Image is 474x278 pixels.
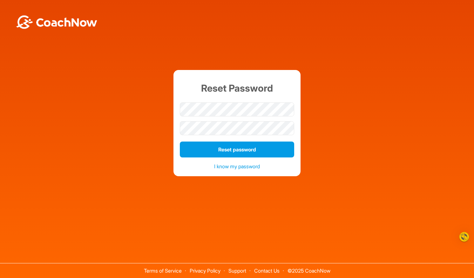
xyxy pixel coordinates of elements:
[180,76,294,100] h1: Reset Password
[180,142,294,157] button: Reset password
[228,268,246,274] a: Support
[190,268,220,274] a: Privacy Policy
[15,15,98,29] img: BwLJSsUCoWCh5upNqxVrqldRgqLPVwmV24tXu5FoVAoFEpwwqQ3VIfuoInZCoVCoTD4vwADAC3ZFMkVEQFDAAAAAElFTkSuQmCC
[284,263,334,273] span: © 2025 CoachNow
[254,268,280,274] a: Contact Us
[214,163,260,170] a: I know my password
[144,268,182,274] a: Terms of Service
